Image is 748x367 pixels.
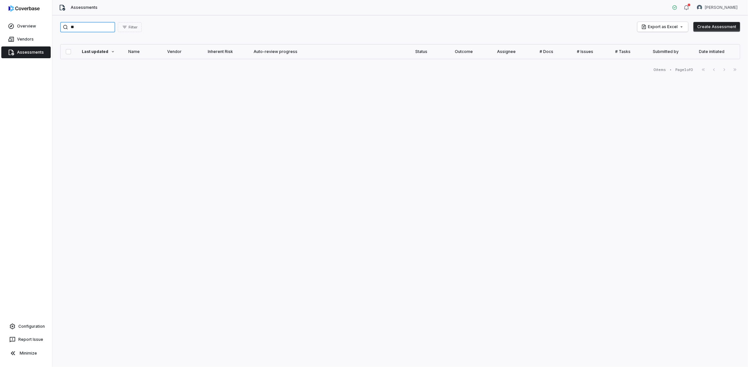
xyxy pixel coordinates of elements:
[129,25,137,30] span: Filter
[615,49,643,54] div: # Tasks
[1,20,51,32] a: Overview
[82,49,118,54] div: Last updated
[653,67,666,72] div: 0 items
[3,347,49,360] button: Minimize
[693,22,740,32] button: Create Assessment
[693,3,741,12] button: Shaun Angley avatar[PERSON_NAME]
[697,5,702,10] img: Shaun Angley avatar
[497,49,529,54] div: Assignee
[167,49,197,54] div: Vendor
[9,5,40,12] img: logo-D7KZi-bG.svg
[71,5,98,10] span: Assessments
[675,67,693,72] div: Page 1 of 0
[1,33,51,45] a: Vendors
[1,46,51,58] a: Assessments
[128,49,157,54] div: Name
[637,22,688,32] button: Export as Excel
[415,49,444,54] div: Status
[705,5,738,10] span: [PERSON_NAME]
[670,67,671,72] div: •
[208,49,243,54] div: Inherent Risk
[3,334,49,345] button: Report Issue
[455,49,487,54] div: Outcome
[699,49,735,54] div: Date initiated
[653,49,689,54] div: Submitted by
[540,49,566,54] div: # Docs
[118,22,142,32] button: Filter
[254,49,405,54] div: Auto-review progress
[577,49,605,54] div: # Issues
[3,321,49,332] a: Configuration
